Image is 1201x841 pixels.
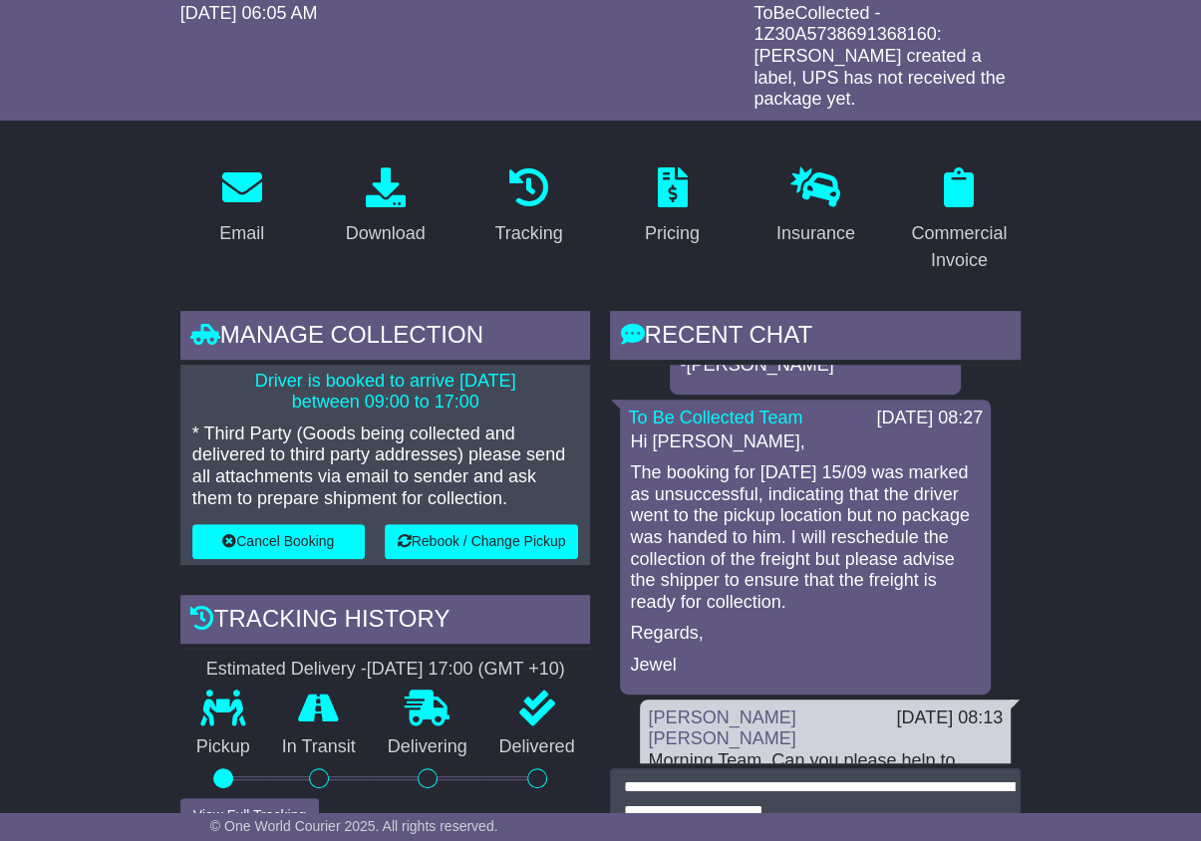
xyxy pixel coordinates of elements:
[896,707,1003,729] div: [DATE] 08:13
[630,655,981,677] p: Jewel
[192,371,579,414] p: Driver is booked to arrive [DATE] between 09:00 to 17:00
[632,160,713,254] a: Pricing
[192,423,579,509] p: * Third Party (Goods being collected and delivered to third party addresses) please send all atta...
[763,160,868,254] a: Insurance
[910,220,1008,274] div: Commercial Invoice
[630,623,981,645] p: Regards,
[210,818,498,834] span: © One World Courier 2025. All rights reserved.
[333,160,439,254] a: Download
[219,220,264,247] div: Email
[180,3,318,23] span: [DATE] 06:05 AM
[180,311,591,365] div: Manage collection
[680,355,951,377] p: -[PERSON_NAME]
[648,750,1003,815] div: Morning Team, Can you please help to check the status of this booking and reschedule for pickup i...
[483,736,591,758] p: Delivered
[385,524,579,559] button: Rebook / Change Pickup
[180,798,319,833] button: View Full Tracking
[628,408,802,427] a: To Be Collected Team
[876,408,983,429] div: [DATE] 08:27
[180,736,266,758] p: Pickup
[897,160,1021,281] a: Commercial Invoice
[372,736,483,758] p: Delivering
[180,595,591,649] div: Tracking history
[776,220,855,247] div: Insurance
[630,462,981,613] p: The booking for [DATE] 15/09 was marked as unsuccessful, indicating that the driver went to the p...
[367,659,565,681] div: [DATE] 17:00 (GMT +10)
[630,431,981,453] p: Hi [PERSON_NAME],
[753,3,1005,109] span: ToBeCollected - 1Z30A5738691368160: [PERSON_NAME] created a label, UPS has not received the packa...
[266,736,372,758] p: In Transit
[494,220,562,247] div: Tracking
[206,160,277,254] a: Email
[610,311,1021,365] div: RECENT CHAT
[180,659,591,681] div: Estimated Delivery -
[645,220,700,247] div: Pricing
[346,220,426,247] div: Download
[648,707,795,749] a: [PERSON_NAME] [PERSON_NAME]
[192,524,365,559] button: Cancel Booking
[481,160,575,254] a: Tracking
